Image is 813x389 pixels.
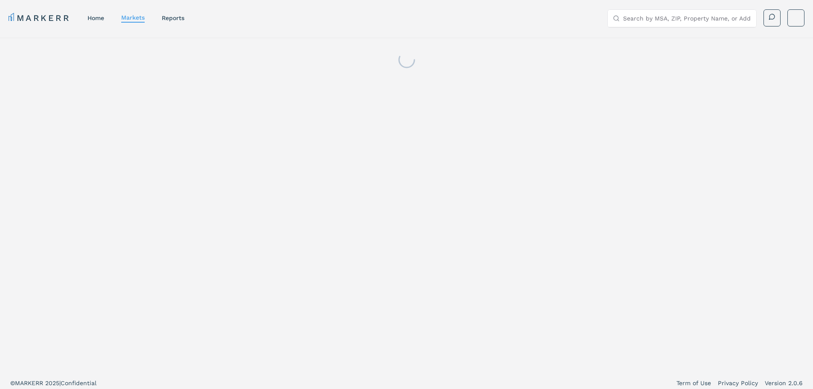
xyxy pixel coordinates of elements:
a: markets [121,14,145,21]
span: © [10,380,15,386]
a: Privacy Policy [718,379,758,387]
a: home [87,15,104,21]
span: 2025 | [45,380,61,386]
input: Search by MSA, ZIP, Property Name, or Address [623,10,751,27]
a: reports [162,15,184,21]
span: MARKERR [15,380,45,386]
a: Version 2.0.6 [765,379,803,387]
span: Confidential [61,380,96,386]
a: Term of Use [676,379,711,387]
a: MARKERR [9,12,70,24]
